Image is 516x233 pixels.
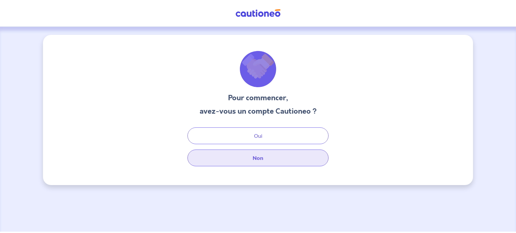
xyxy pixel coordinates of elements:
img: illu_welcome.svg [240,51,276,87]
button: Non [187,150,329,166]
img: Cautioneo [233,9,283,17]
h3: avez-vous un compte Cautioneo ? [200,106,317,117]
button: Oui [187,127,329,144]
h3: Pour commencer, [200,93,317,103]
